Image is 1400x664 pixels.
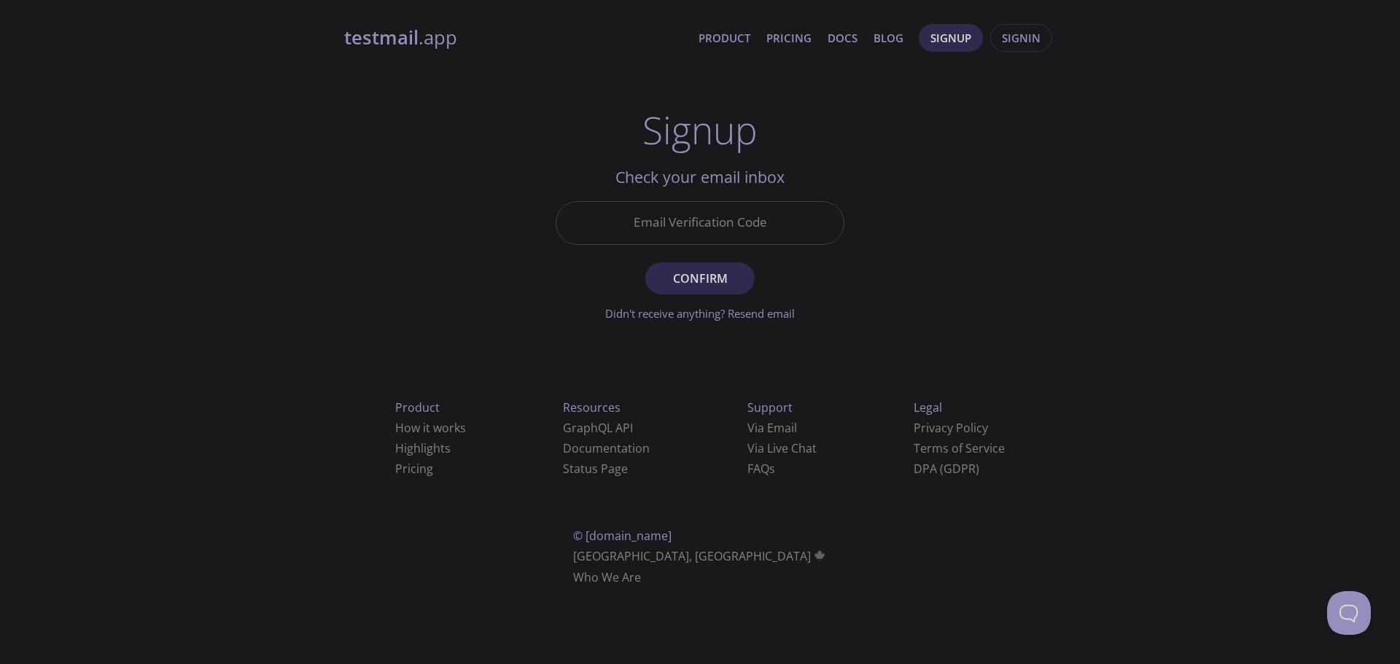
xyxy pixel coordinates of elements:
[747,420,797,436] a: Via Email
[605,306,795,321] a: Didn't receive anything? Resend email
[645,262,755,294] button: Confirm
[930,28,971,47] span: Signup
[563,420,633,436] a: GraphQL API
[766,28,812,47] a: Pricing
[699,28,750,47] a: Product
[395,440,451,456] a: Highlights
[395,399,440,415] span: Product
[747,461,775,477] a: FAQ
[874,28,903,47] a: Blog
[563,440,650,456] a: Documentation
[914,461,979,477] a: DPA (GDPR)
[642,108,758,152] h1: Signup
[914,399,942,415] span: Legal
[395,420,466,436] a: How it works
[747,399,793,415] span: Support
[573,569,641,585] a: Who We Are
[395,461,433,477] a: Pricing
[563,399,621,415] span: Resources
[344,26,687,50] a: testmail.app
[914,420,988,436] a: Privacy Policy
[573,548,828,564] span: [GEOGRAPHIC_DATA], [GEOGRAPHIC_DATA]
[914,440,1005,456] a: Terms of Service
[1327,591,1371,635] iframe: Help Scout Beacon - Open
[990,24,1052,52] button: Signin
[747,440,817,456] a: Via Live Chat
[344,25,419,50] strong: testmail
[769,461,775,477] span: s
[556,165,844,190] h2: Check your email inbox
[828,28,857,47] a: Docs
[661,268,739,289] span: Confirm
[573,528,672,544] span: © [DOMAIN_NAME]
[919,24,983,52] button: Signup
[563,461,628,477] a: Status Page
[1002,28,1041,47] span: Signin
